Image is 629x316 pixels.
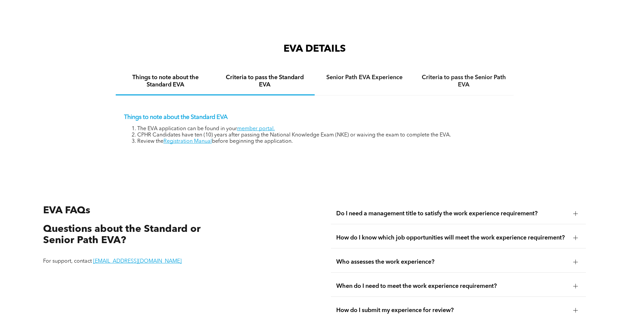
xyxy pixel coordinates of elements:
[221,74,309,88] h4: Criteria to pass the Standard EVA
[124,114,505,121] p: Things to note about the Standard EVA
[137,138,505,145] li: Review the before beginning the application.
[420,74,508,88] h4: Criteria to pass the Senior Path EVA
[336,234,568,241] span: How do I know which job opportunities will meet the work experience requirement?
[43,224,201,246] span: Questions about the Standard or Senior Path EVA?
[336,307,568,314] span: How do I submit my experience for review?
[137,132,505,138] li: CPHR Candidates have ten (10) years after passing the National Knowledge Exam (NKE) or waiving th...
[43,259,92,264] span: For support, contact
[137,126,505,132] li: The EVA application can be found in your
[336,258,568,266] span: Who assesses the work experience?
[237,126,275,132] a: member portal.
[321,74,408,81] h4: Senior Path EVA Experience
[336,283,568,290] span: When do I need to meet the work experience requirement?
[336,210,568,217] span: Do I need a management title to satisfy the work experience requirement?
[122,74,209,88] h4: Things to note about the Standard EVA
[93,259,182,264] a: [EMAIL_ADDRESS][DOMAIN_NAME]
[283,44,346,54] span: EVA DETAILS
[43,206,90,216] span: EVA FAQs
[163,139,212,144] a: Registration Manual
